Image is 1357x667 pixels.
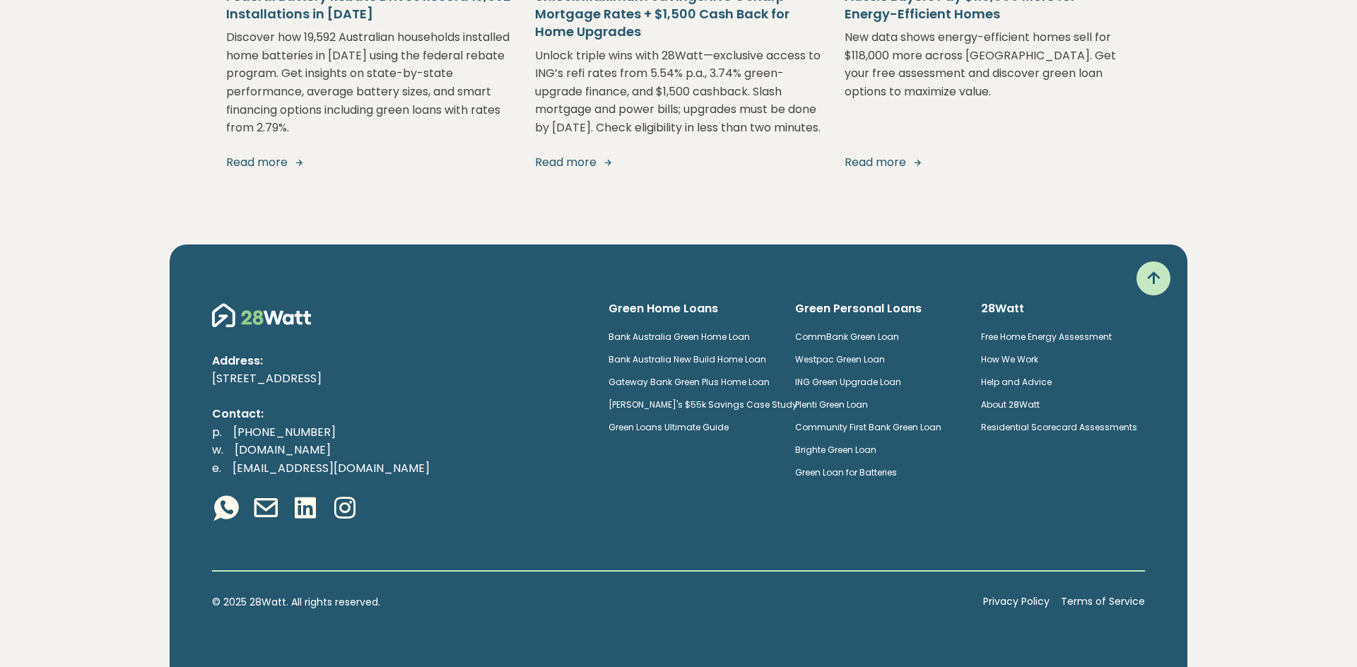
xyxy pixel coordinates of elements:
[331,494,359,525] a: Instagram
[609,331,750,343] a: Bank Australia Green Home Loan
[212,424,222,440] span: p.
[535,47,821,137] p: Unlock triple wins with 28Watt—exclusive access to ING’s refi rates from 5.54% p.a., 3.74% green-...
[795,444,876,456] a: Brighte Green Loan
[212,494,240,525] a: Whatsapp
[981,376,1052,388] a: Help and Advice
[983,594,1050,610] a: Privacy Policy
[609,301,773,317] h6: Green Home Loans
[795,466,897,478] a: Green Loan for Batteries
[795,399,868,411] a: Plenti Green Loan
[795,421,941,433] a: Community First Bank Green Loan
[609,421,729,433] a: Green Loans Ultimate Guide
[609,376,770,388] a: Gateway Bank Green Plus Home Loan
[226,154,512,171] a: Read more
[981,421,1137,433] a: Residential Scorecard Assessments
[981,301,1145,317] h6: 28Watt
[609,353,766,365] a: Bank Australia New Build Home Loan
[212,405,586,423] p: Contact:
[609,399,797,411] a: [PERSON_NAME]'s $55k Savings Case Study
[222,424,347,440] a: [PHONE_NUMBER]
[212,594,972,610] p: © 2025 28Watt. All rights reserved.
[226,28,512,137] p: Discover how 19,592 Australian households installed home batteries in [DATE] using the federal re...
[795,353,885,365] a: Westpac Green Loan
[845,28,1131,137] p: New data shows energy-efficient homes sell for $118,000 more across [GEOGRAPHIC_DATA]. Get your f...
[795,331,899,343] a: CommBank Green Loan
[212,301,311,329] img: 28Watt
[1061,594,1145,610] a: Terms of Service
[795,301,959,317] h6: Green Personal Loans
[981,353,1038,365] a: How We Work
[221,460,441,476] a: [EMAIL_ADDRESS][DOMAIN_NAME]
[212,370,586,388] p: [STREET_ADDRESS]
[795,376,901,388] a: ING Green Upgrade Loan
[212,442,223,458] span: w.
[212,460,221,476] span: e.
[535,154,821,171] a: Read more
[252,494,280,525] a: Email
[981,331,1112,343] a: Free Home Energy Assessment
[981,399,1040,411] a: About 28Watt
[223,442,342,458] a: [DOMAIN_NAME]
[212,352,586,370] p: Address:
[845,154,1131,171] a: Read more
[291,494,319,525] a: Linkedin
